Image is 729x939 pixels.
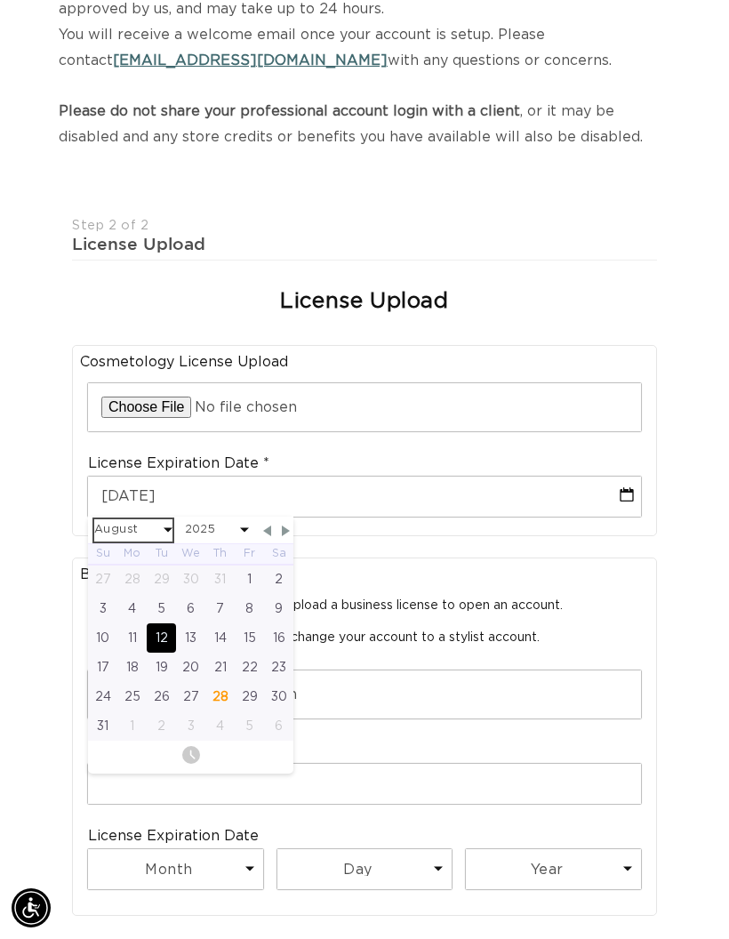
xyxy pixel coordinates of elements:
[260,523,276,539] span: Previous Month
[235,653,264,682] div: Fri Aug 22 2025
[244,548,255,558] abbr: Friday
[264,623,293,653] div: Sat Aug 16 2025
[88,653,117,682] div: Sun Aug 17 2025
[205,682,235,711] div: Thu Aug 28 2025
[213,548,227,558] abbr: Thursday
[235,682,264,711] div: Fri Aug 29 2025
[80,353,649,372] legend: Cosmetology License Upload
[147,653,176,682] div: Tue Aug 19 2025
[124,548,140,558] abbr: Monday
[88,594,117,623] div: Sun Aug 03 2025
[235,594,264,623] div: Fri Aug 08 2025
[72,233,657,255] div: License Upload
[482,747,729,939] iframe: Chat Widget
[264,565,293,594] div: Sat Aug 02 2025
[176,594,205,623] div: Wed Aug 06 2025
[72,218,657,235] div: Step 2 of 2
[264,682,293,711] div: Sat Aug 30 2025
[88,598,641,646] p: If you are a Salon Owner, please upload a business license to open an account. If not, please go ...
[205,594,235,623] div: Thu Aug 07 2025
[280,288,448,316] h2: License Upload
[176,623,205,653] div: Wed Aug 13 2025
[117,682,147,711] div: Mon Aug 25 2025
[147,682,176,711] div: Tue Aug 26 2025
[117,594,147,623] div: Mon Aug 04 2025
[205,623,235,653] div: Thu Aug 14 2025
[88,682,117,711] div: Sun Aug 24 2025
[88,711,117,741] div: Sun Aug 31 2025
[176,653,205,682] div: Wed Aug 20 2025
[181,548,200,558] abbr: Wednesday
[278,523,294,539] span: Next Month
[117,623,147,653] div: Mon Aug 11 2025
[176,682,205,711] div: Wed Aug 27 2025
[96,548,110,558] abbr: Sunday
[88,454,269,473] label: License Expiration Date
[88,477,641,517] input: MM-DD-YYYY
[235,565,264,594] div: Fri Aug 01 2025
[147,594,176,623] div: Tue Aug 05 2025
[264,594,293,623] div: Sat Aug 09 2025
[205,653,235,682] div: Thu Aug 21 2025
[156,548,168,558] abbr: Tuesday
[88,623,117,653] div: Sun Aug 10 2025
[113,53,388,68] a: [EMAIL_ADDRESS][DOMAIN_NAME]
[117,653,147,682] div: Mon Aug 18 2025
[272,548,286,558] abbr: Saturday
[12,888,51,927] div: Accessibility Menu
[235,623,264,653] div: Fri Aug 15 2025
[88,827,259,846] label: License Expiration Date
[264,653,293,682] div: Sat Aug 23 2025
[59,104,520,118] strong: Please do not share your professional account login with a client
[147,623,176,653] div: Tue Aug 12 2025
[80,566,649,584] legend: Business License Upload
